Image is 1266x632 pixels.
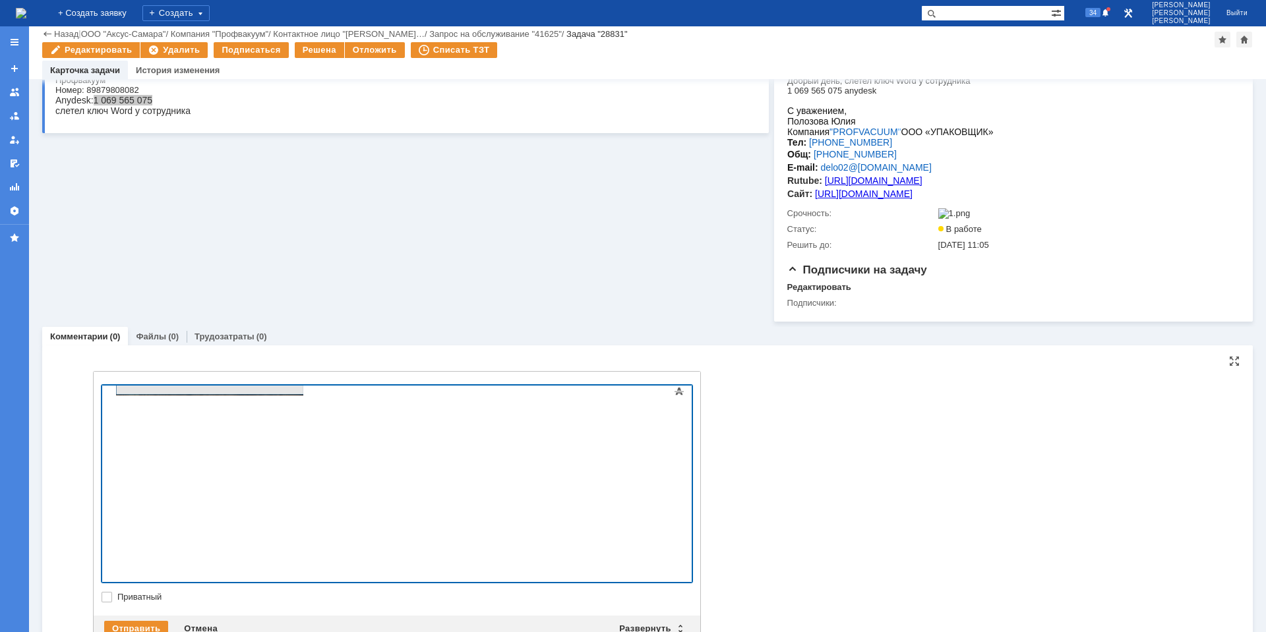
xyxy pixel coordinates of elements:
[42,51,111,61] span: "PROFVACUUM
[54,29,78,39] a: Назад
[1152,1,1211,9] span: [PERSON_NAME]
[256,331,267,341] div: (0)
[4,58,25,79] a: Создать заявку
[429,29,562,39] a: Запрос на обслуживание "41625"
[5,5,194,221] img: 8PxnYsy0qr7UoAAAAASUVORK5CYII=
[1120,5,1136,21] a: Перейти в интерфейс администратора
[38,100,135,110] a: [URL][DOMAIN_NAME]
[110,331,121,341] div: (0)
[938,240,989,250] span: [DATE] 11:05
[273,29,429,39] div: /
[28,113,125,123] a: [URL][DOMAIN_NAME]
[1215,32,1230,47] div: Добавить в избранное
[26,73,109,84] span: [PHONE_NUMBER]
[1236,32,1252,47] div: Сделать домашней страницей
[787,298,936,308] div: Подписчики:
[34,86,61,97] span: delo02
[34,86,144,97] span: @[DOMAIN_NAME]
[171,29,274,39] div: /
[171,29,268,39] a: Компания "Профвакуум"
[4,82,25,103] a: Заявки на командах
[195,331,255,341] a: Трудозатраты
[671,384,687,399] span: Показать панель инструментов
[81,29,166,39] a: ООО "Аксус-Самара"
[136,331,166,341] a: Файлы
[938,224,982,234] span: В работе
[4,153,25,174] a: Мои согласования
[938,208,971,219] img: 1.png
[117,592,690,602] label: Приватный
[142,5,210,21] div: Создать
[4,200,25,221] a: Настройки
[1152,9,1211,17] span: [PERSON_NAME]
[566,29,628,39] div: Задача "28831"
[1051,6,1064,18] span: Расширенный поиск
[16,8,26,18] img: logo
[4,129,25,150] a: Мои заявки
[1152,17,1211,25] span: [PERSON_NAME]
[136,65,220,75] a: История изменения
[787,208,936,219] div: Срочность:
[22,61,105,72] span: [PHONE_NUMBER]
[114,51,206,61] span: ООО «УПАКОВЩИК»
[50,65,120,75] a: Карточка задачи
[1229,356,1240,366] div: На всю страницу
[429,29,566,39] div: /
[273,29,425,39] a: Контактное лицо "[PERSON_NAME]…
[50,331,108,341] a: Комментарии
[787,224,936,235] div: Статус:
[787,264,927,276] span: Подписчики на задачу
[1085,8,1100,17] span: 34
[4,177,25,198] a: Отчеты
[168,331,179,341] div: (0)
[787,240,936,250] div: Решить до:
[81,29,171,39] div: /
[78,28,80,38] div: |
[787,282,851,293] div: Редактировать
[111,51,114,61] span: "
[16,8,26,18] a: Перейти на домашнюю страницу
[4,105,25,127] a: Заявки в моей ответственности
